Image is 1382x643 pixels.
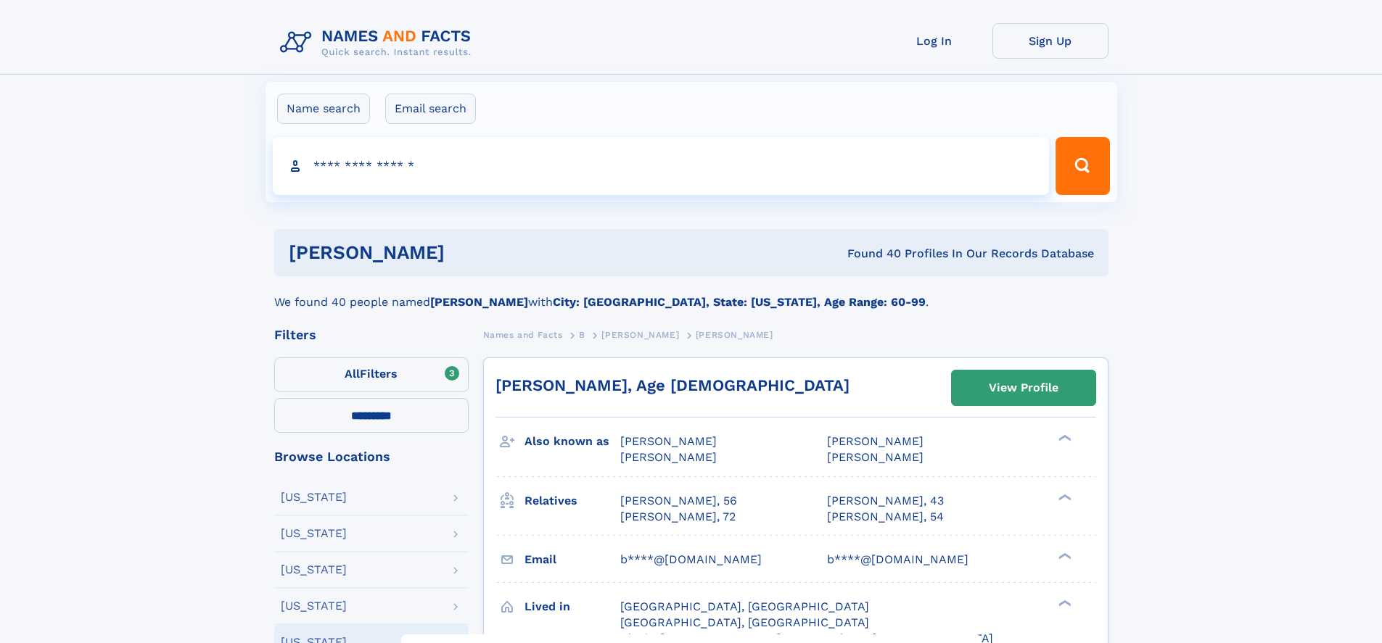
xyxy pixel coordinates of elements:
[553,295,926,309] b: City: [GEOGRAPHIC_DATA], State: [US_STATE], Age Range: 60-99
[289,244,646,262] h1: [PERSON_NAME]
[620,615,869,629] span: [GEOGRAPHIC_DATA], [GEOGRAPHIC_DATA]
[281,564,347,576] div: [US_STATE]
[274,357,469,392] label: Filters
[952,370,1095,405] a: View Profile
[274,276,1109,311] div: We found 40 people named with .
[827,509,944,525] a: [PERSON_NAME], 54
[525,429,620,454] h3: Also known as
[345,367,360,381] span: All
[277,94,370,124] label: Name search
[483,325,563,344] a: Names and Facts
[620,493,737,509] a: [PERSON_NAME], 56
[1055,433,1072,443] div: ❯
[1055,492,1072,502] div: ❯
[525,489,620,513] h3: Relatives
[827,450,924,464] span: [PERSON_NAME]
[274,328,469,341] div: Filters
[273,137,1050,195] input: search input
[274,23,483,62] img: Logo Names and Facts
[876,23,992,59] a: Log In
[827,493,944,509] a: [PERSON_NAME], 43
[281,528,347,539] div: [US_STATE]
[430,295,528,309] b: [PERSON_NAME]
[696,330,773,340] span: [PERSON_NAME]
[525,547,620,572] h3: Email
[495,376,850,394] a: [PERSON_NAME], Age [DEMOGRAPHIC_DATA]
[620,509,736,525] a: [PERSON_NAME], 72
[1055,598,1072,607] div: ❯
[1055,551,1072,560] div: ❯
[827,434,924,448] span: [PERSON_NAME]
[274,450,469,463] div: Browse Locations
[601,325,679,344] a: [PERSON_NAME]
[1056,137,1109,195] button: Search Button
[281,600,347,612] div: [US_STATE]
[601,330,679,340] span: [PERSON_NAME]
[646,246,1094,262] div: Found 40 Profiles In Our Records Database
[385,94,476,124] label: Email search
[989,371,1058,405] div: View Profile
[579,325,585,344] a: B
[620,434,717,448] span: [PERSON_NAME]
[992,23,1109,59] a: Sign Up
[620,600,869,613] span: [GEOGRAPHIC_DATA], [GEOGRAPHIC_DATA]
[579,330,585,340] span: B
[525,594,620,619] h3: Lived in
[281,491,347,503] div: [US_STATE]
[620,450,717,464] span: [PERSON_NAME]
